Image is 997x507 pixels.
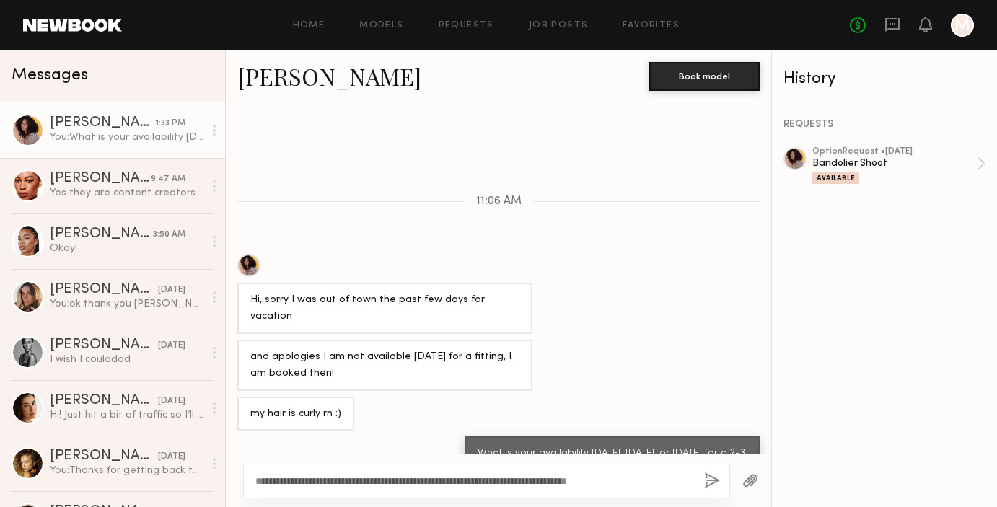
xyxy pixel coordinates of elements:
div: 3:50 AM [153,228,185,242]
div: [PERSON_NAME] [50,338,158,353]
a: Job Posts [529,21,589,30]
span: Messages [12,67,88,84]
div: [PERSON_NAME] [50,394,158,408]
div: 9:47 AM [151,172,185,186]
button: Book model [649,62,760,91]
div: You: What is your availability [DATE], [DATE], or [DATE] for a 2-3 hour fitting? [50,131,203,144]
a: Book model [649,69,760,81]
a: Home [293,21,325,30]
span: 11:06 AM [476,195,522,208]
div: [DATE] [158,283,185,297]
a: Models [359,21,403,30]
div: REQUESTS [783,120,985,130]
div: [PERSON_NAME] [50,227,153,242]
div: History [783,71,985,87]
div: 1:33 PM [155,117,185,131]
div: [PERSON_NAME] [50,172,151,186]
a: [PERSON_NAME] [237,61,421,92]
div: Available [812,172,859,184]
div: Hi, sorry I was out of town the past few days for vacation [250,292,519,325]
div: What is your availability [DATE], [DATE], or [DATE] for a 2-3 hour fitting? [478,446,747,479]
div: [DATE] [158,394,185,408]
div: [DATE] [158,339,185,353]
div: [PERSON_NAME] [50,449,158,464]
div: You: Thanks for getting back to [GEOGRAPHIC_DATA] :) No worries at all! But we will certainly kee... [50,464,203,477]
a: M [951,14,974,37]
div: Yes they are content creators too [50,186,203,200]
a: optionRequest •[DATE]Bandolier ShootAvailable [812,147,985,184]
div: option Request • [DATE] [812,147,977,156]
div: You: ok thank you [PERSON_NAME]! we will circle back with you [50,297,203,311]
div: [DATE] [158,450,185,464]
div: I wish I couldddd [50,353,203,366]
div: Okay! [50,242,203,255]
div: and apologies I am not available [DATE] for a fitting, I am booked then! [250,349,519,382]
div: [PERSON_NAME] [50,116,155,131]
div: Bandolier Shoot [812,156,977,170]
div: Hi! Just hit a bit of traffic so I’ll be there ~10 after! [50,408,203,422]
a: Requests [439,21,494,30]
div: [PERSON_NAME] [50,283,158,297]
a: Favorites [623,21,680,30]
div: my hair is curly rn :) [250,406,341,423]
